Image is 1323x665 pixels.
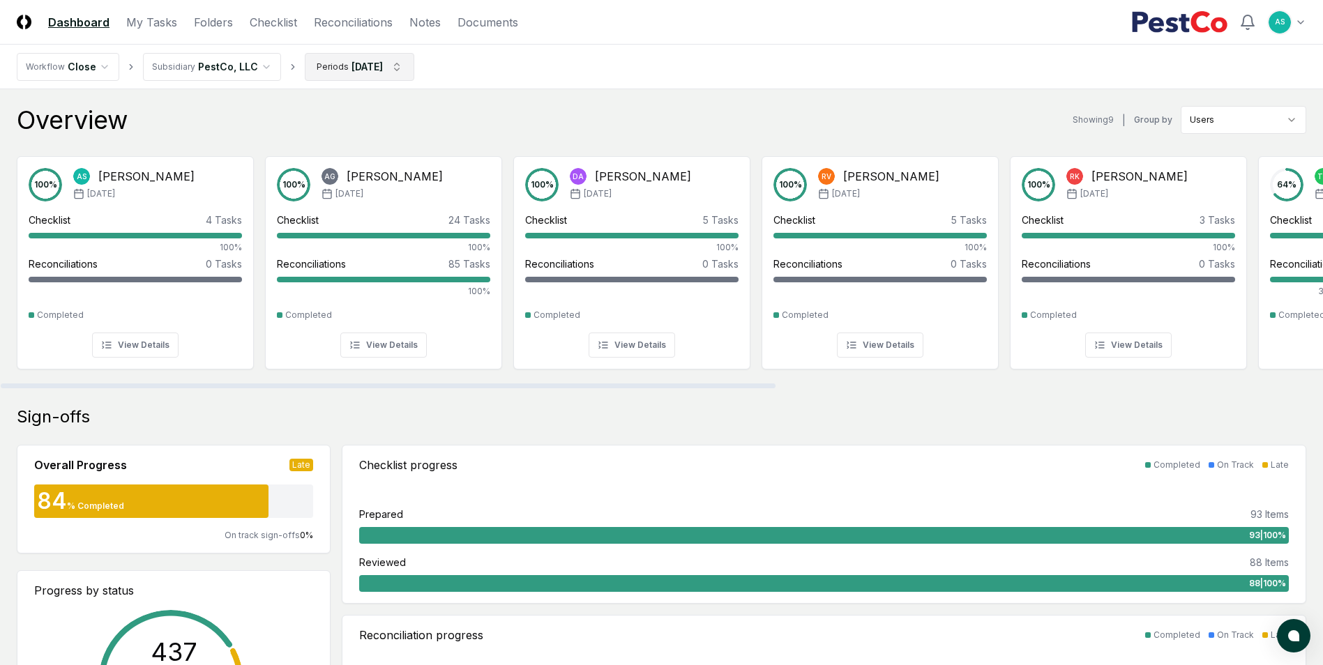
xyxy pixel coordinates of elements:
div: Subsidiary [152,61,195,73]
div: 0 Tasks [1199,257,1235,271]
a: Dashboard [48,14,109,31]
div: Reconciliations [277,257,346,271]
div: Checklist [1022,213,1064,227]
div: Late [1271,629,1289,641]
div: 5 Tasks [951,213,987,227]
div: Reconciliation progress [359,627,483,643]
a: 100%RV[PERSON_NAME][DATE]Checklist5 Tasks100%Reconciliations0 TasksCompletedView Details [762,145,999,369]
div: 100% [1022,241,1235,254]
span: RV [822,171,831,182]
div: Completed [534,309,580,321]
span: [DATE] [832,188,860,200]
div: Completed [285,309,332,321]
div: Workflow [26,61,65,73]
div: Sign-offs [17,406,1306,428]
span: RK [1070,171,1080,182]
span: AS [1275,17,1285,27]
div: Prepared [359,507,403,521]
a: 100%AS[PERSON_NAME][DATE]Checklist4 Tasks100%Reconciliations0 TasksCompletedView Details [17,145,254,369]
div: Reconciliations [525,257,594,271]
div: 100% [773,241,987,254]
div: Progress by status [34,582,313,599]
div: Checklist [773,213,815,227]
button: atlas-launcher [1277,619,1310,652]
div: Completed [1154,629,1200,641]
div: 84 [34,490,67,512]
div: Reconciliations [1022,257,1091,271]
span: 93 | 100 % [1249,529,1286,542]
div: 93 Items [1250,507,1289,521]
span: [DATE] [335,188,363,200]
div: On Track [1217,459,1254,471]
a: 100%AG[PERSON_NAME][DATE]Checklist24 Tasks100%Reconciliations85 Tasks100%CompletedView Details [265,145,502,369]
span: On track sign-offs [225,530,300,540]
a: Reconciliations [314,14,393,31]
div: | [1122,113,1126,128]
div: On Track [1217,629,1254,641]
div: Overview [17,106,128,134]
div: [DATE] [351,59,383,74]
div: Late [289,459,313,471]
span: 88 | 100 % [1249,577,1286,590]
button: View Details [92,332,179,358]
button: View Details [837,332,923,358]
span: AS [77,171,86,182]
button: View Details [589,332,675,358]
span: [DATE] [1080,188,1108,200]
div: 85 Tasks [448,257,490,271]
button: View Details [1085,332,1172,358]
div: Showing 9 [1073,114,1114,126]
div: % Completed [67,500,124,512]
a: 100%RK[PERSON_NAME][DATE]Checklist3 Tasks100%Reconciliations0 TasksCompletedView Details [1010,145,1247,369]
img: Logo [17,15,31,29]
img: PestCo logo [1131,11,1228,33]
div: Overall Progress [34,457,127,473]
div: Completed [1030,309,1077,321]
a: Folders [194,14,233,31]
div: 100% [29,241,242,254]
a: Documents [458,14,518,31]
div: Completed [1154,459,1200,471]
span: AG [324,171,335,182]
div: [PERSON_NAME] [1091,168,1188,185]
label: Group by [1134,116,1172,124]
a: My Tasks [126,14,177,31]
div: 5 Tasks [703,213,739,227]
div: Checklist progress [359,457,458,473]
span: [DATE] [87,188,115,200]
div: 3 Tasks [1200,213,1235,227]
span: [DATE] [584,188,612,200]
a: Checklist [250,14,297,31]
div: 100% [525,241,739,254]
span: DA [573,171,584,182]
div: 88 Items [1250,555,1289,570]
div: 0 Tasks [206,257,242,271]
div: 24 Tasks [448,213,490,227]
div: Reconciliations [773,257,842,271]
div: Completed [782,309,829,321]
a: 100%DA[PERSON_NAME][DATE]Checklist5 Tasks100%Reconciliations0 TasksCompletedView Details [513,145,750,369]
div: 100% [277,241,490,254]
button: AS [1267,10,1292,35]
div: 4 Tasks [206,213,242,227]
div: Checklist [29,213,70,227]
div: Periods [317,61,349,73]
div: [PERSON_NAME] [843,168,939,185]
button: View Details [340,332,427,358]
a: Notes [409,14,441,31]
a: Checklist progressCompletedOn TrackLatePrepared93 Items93|100%Reviewed88 Items88|100% [342,445,1306,604]
div: Reviewed [359,555,406,570]
div: [PERSON_NAME] [347,168,443,185]
div: 0 Tasks [951,257,987,271]
div: [PERSON_NAME] [595,168,691,185]
div: Checklist [525,213,567,227]
nav: breadcrumb [17,53,414,81]
div: Reconciliations [29,257,98,271]
div: [PERSON_NAME] [98,168,195,185]
div: Checklist [1270,213,1312,227]
span: 0 % [300,530,313,540]
div: Checklist [277,213,319,227]
div: 100% [277,285,490,298]
div: Completed [37,309,84,321]
div: Late [1271,459,1289,471]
